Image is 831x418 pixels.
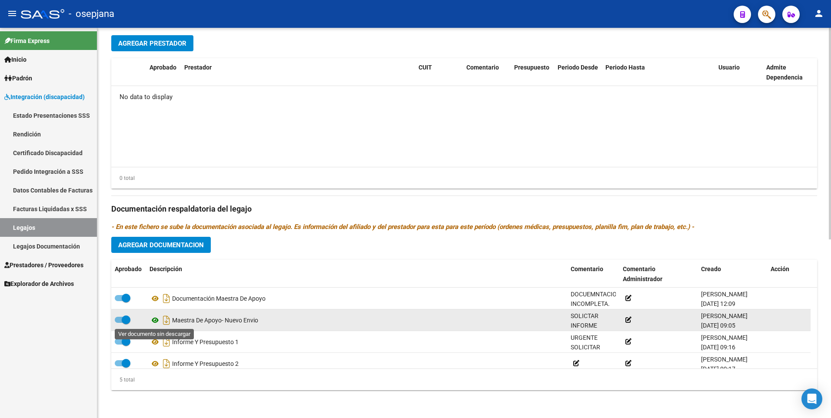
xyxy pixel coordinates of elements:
span: Prestador [184,64,212,71]
i: - En este fichero se sube la documentación asociada al legajo. Es información del afiliado y del ... [111,223,694,231]
i: Descargar documento [161,357,172,371]
button: Agregar Documentacion [111,237,211,253]
datatable-header-cell: Descripción [146,260,567,289]
datatable-header-cell: Usuario [715,58,763,87]
h3: Documentación respaldatoria del legajo [111,203,817,215]
span: Periodo Desde [558,64,598,71]
datatable-header-cell: Aprobado [146,58,181,87]
span: [PERSON_NAME] [701,356,748,363]
span: Explorador de Archivos [4,279,74,289]
span: [PERSON_NAME] [701,334,748,341]
span: Periodo Hasta [605,64,645,71]
span: Aprobado [115,265,142,272]
datatable-header-cell: Prestador [181,58,415,87]
div: Maestra De Apoyo- Nuevo Envio [150,313,564,327]
span: Admite Dependencia [766,64,803,81]
datatable-header-cell: Comentario [463,58,511,87]
datatable-header-cell: Comentario [567,260,619,289]
span: Acción [771,265,789,272]
span: Comentario Administrador [623,265,662,282]
span: Agregar Prestador [118,40,186,47]
span: [DATE] 09:17 [701,365,735,372]
span: Aprobado [150,64,176,71]
span: Creado [701,265,721,272]
datatable-header-cell: Aprobado [111,260,146,289]
span: [DATE] 09:05 [701,322,735,329]
span: Agregar Documentacion [118,241,204,249]
span: [DATE] 12:09 [701,300,735,307]
datatable-header-cell: Periodo Hasta [602,58,650,87]
div: Informe Y Presupuesto 1 [150,335,564,349]
span: Comentario [571,265,603,272]
i: Descargar documento [161,292,172,305]
i: Descargar documento [161,335,172,349]
datatable-header-cell: Acción [767,260,811,289]
div: 0 total [111,173,135,183]
span: [PERSON_NAME] [701,312,748,319]
mat-icon: menu [7,8,17,19]
span: [DATE] 09:16 [701,344,735,351]
div: Informe Y Presupuesto 2 [150,357,564,371]
span: Presupuesto [514,64,549,71]
datatable-header-cell: Admite Dependencia [763,58,811,87]
span: Descripción [150,265,182,272]
span: Comentario [466,64,499,71]
mat-icon: person [814,8,824,19]
span: Prestadores / Proveedores [4,260,83,270]
datatable-header-cell: Comentario Administrador [619,260,698,289]
i: Descargar documento [161,313,172,327]
datatable-header-cell: Periodo Desde [554,58,602,87]
div: Documentación Maestra De Apoyo [150,292,564,305]
span: Inicio [4,55,27,64]
div: 5 total [111,375,135,385]
span: CUIT [419,64,432,71]
div: No data to display [111,86,817,108]
span: Padrón [4,73,32,83]
div: Open Intercom Messenger [801,388,822,409]
button: Agregar Prestador [111,35,193,51]
datatable-header-cell: Presupuesto [511,58,554,87]
span: Integración (discapacidad) [4,92,85,102]
span: - osepjana [69,4,114,23]
span: Firma Express [4,36,50,46]
datatable-header-cell: CUIT [415,58,463,87]
span: Usuario [718,64,740,71]
span: [PERSON_NAME] [701,291,748,298]
datatable-header-cell: Creado [698,260,767,289]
